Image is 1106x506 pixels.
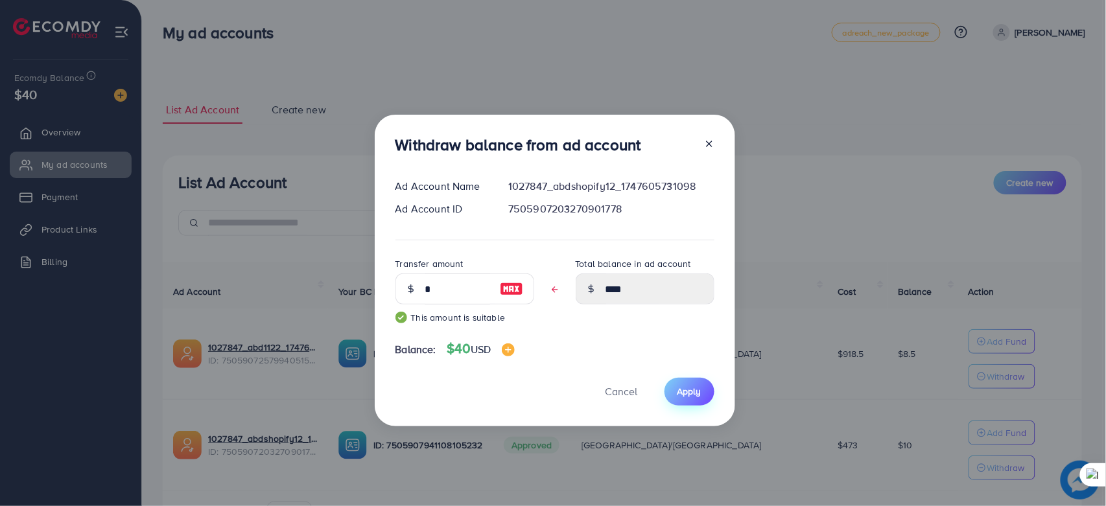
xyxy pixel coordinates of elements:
img: guide [395,312,407,323]
small: This amount is suitable [395,311,534,324]
span: Apply [677,385,701,398]
label: Transfer amount [395,257,464,270]
img: image [500,281,523,297]
span: Cancel [606,384,638,398]
span: Balance: [395,342,436,357]
h3: Withdraw balance from ad account [395,135,641,154]
img: image [502,343,515,356]
div: Ad Account Name [385,179,499,194]
button: Apply [665,378,714,406]
label: Total balance in ad account [576,257,691,270]
div: 1027847_abdshopify12_1747605731098 [498,179,724,194]
div: 7505907203270901778 [498,201,724,216]
button: Cancel [589,378,654,406]
div: Ad Account ID [385,201,499,216]
h4: $40 [447,341,515,357]
span: USD [471,342,491,356]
